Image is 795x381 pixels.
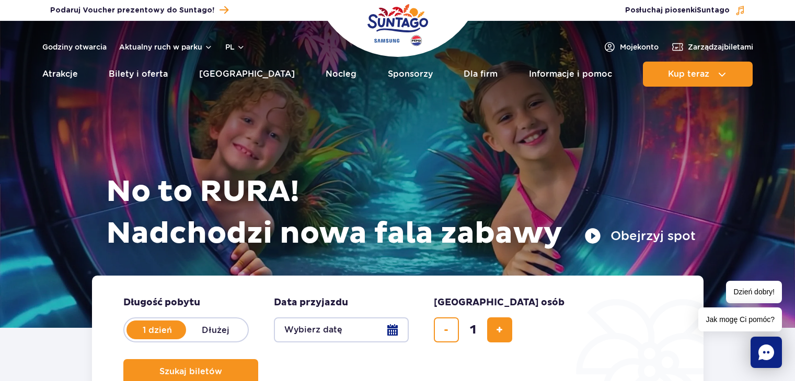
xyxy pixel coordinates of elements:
button: dodaj bilet [487,317,512,342]
a: Sponsorzy [388,62,433,87]
span: Jak mogę Ci pomóc? [698,307,782,331]
span: Suntago [697,7,730,14]
span: Zarządzaj biletami [688,42,753,52]
a: Godziny otwarcia [42,42,107,52]
input: liczba biletów [460,317,486,342]
a: Bilety i oferta [109,62,168,87]
span: Kup teraz [668,69,709,79]
button: usuń bilet [434,317,459,342]
a: Atrakcje [42,62,78,87]
span: Moje konto [620,42,659,52]
a: Dla firm [464,62,498,87]
button: Posłuchaj piosenkiSuntago [625,5,745,16]
button: Wybierz datę [274,317,409,342]
span: Podaruj Voucher prezentowy do Suntago! [50,5,214,16]
label: Dłużej [186,319,246,341]
span: Posłuchaj piosenki [625,5,730,16]
button: Obejrzyj spot [584,228,696,244]
a: [GEOGRAPHIC_DATA] [199,62,295,87]
div: Chat [751,337,782,368]
span: Szukaj biletów [159,367,222,376]
span: Długość pobytu [123,296,200,309]
a: Mojekonto [603,41,659,53]
a: Informacje i pomoc [529,62,612,87]
h1: No to RURA! Nadchodzi nowa fala zabawy [106,171,696,255]
a: Zarządzajbiletami [671,41,753,53]
a: Nocleg [326,62,356,87]
button: Kup teraz [643,62,753,87]
button: pl [225,42,245,52]
span: Dzień dobry! [726,281,782,303]
span: [GEOGRAPHIC_DATA] osób [434,296,564,309]
a: Podaruj Voucher prezentowy do Suntago! [50,3,228,17]
span: Data przyjazdu [274,296,348,309]
button: Aktualny ruch w parku [119,43,213,51]
label: 1 dzień [128,319,187,341]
